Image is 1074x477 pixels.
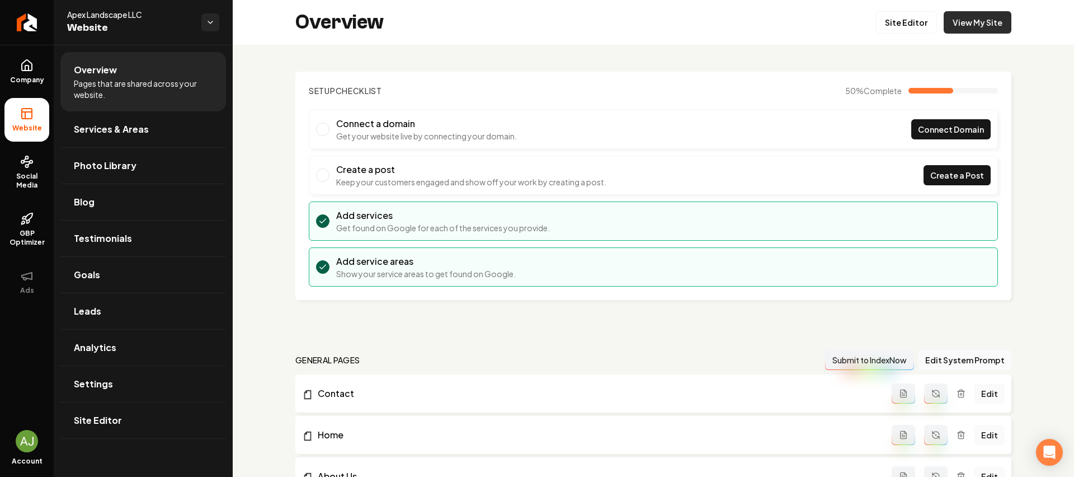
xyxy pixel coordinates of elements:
a: Goals [60,257,226,293]
span: GBP Optimizer [4,229,49,247]
a: GBP Optimizer [4,203,49,256]
span: Blog [74,195,95,209]
img: AJ Nimeh [16,430,38,452]
span: Account [12,457,43,466]
a: Site Editor [60,403,226,438]
button: Add admin page prompt [892,384,915,404]
span: 50 % [845,85,902,96]
a: Services & Areas [60,111,226,147]
h2: Overview [295,11,384,34]
span: Overview [74,63,117,77]
h3: Connect a domain [336,117,517,130]
h3: Add service areas [336,255,516,268]
button: Edit System Prompt [918,350,1011,370]
span: Settings [74,377,113,391]
button: Submit to IndexNow [825,350,914,370]
span: Testimonials [74,232,132,245]
p: Get found on Google for each of the services you provide. [336,222,550,233]
p: Show your service areas to get found on Google. [336,268,516,279]
span: Complete [864,86,902,96]
span: Website [8,124,46,133]
h2: general pages [295,354,360,366]
span: Social Media [4,172,49,190]
span: Connect Domain [918,124,984,135]
button: Add admin page prompt [892,425,915,445]
a: Connect Domain [911,119,991,139]
img: Rebolt Logo [17,13,37,31]
h3: Add services [336,209,550,222]
a: Testimonials [60,221,226,256]
a: Edit [974,384,1005,404]
a: Social Media [4,146,49,199]
span: Pages that are shared across your website. [74,78,213,100]
a: View My Site [944,11,1011,34]
div: Open Intercom Messenger [1036,439,1063,466]
a: Blog [60,184,226,220]
span: Ads [16,286,39,295]
span: Site Editor [74,414,122,427]
span: Website [67,20,192,36]
span: Photo Library [74,159,136,172]
h3: Create a post [336,163,606,176]
button: Open user button [16,430,38,452]
span: Leads [74,305,101,318]
a: Home [302,428,892,442]
a: Company [4,50,49,93]
button: Ads [4,260,49,304]
h2: Checklist [309,85,382,96]
span: Company [6,76,49,85]
a: Leads [60,293,226,329]
a: Contact [302,387,892,400]
p: Keep your customers engaged and show off your work by creating a post. [336,176,606,188]
a: Create a Post [924,165,991,185]
a: Site Editor [875,11,937,34]
span: Goals [74,268,100,282]
a: Photo Library [60,148,226,184]
a: Settings [60,366,226,402]
span: Services & Areas [74,123,149,136]
a: Edit [974,425,1005,445]
span: Setup [309,86,336,96]
a: Analytics [60,330,226,366]
span: Analytics [74,341,116,354]
span: Apex Landscape LLC [67,9,192,20]
p: Get your website live by connecting your domain. [336,130,517,142]
span: Create a Post [930,170,984,181]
